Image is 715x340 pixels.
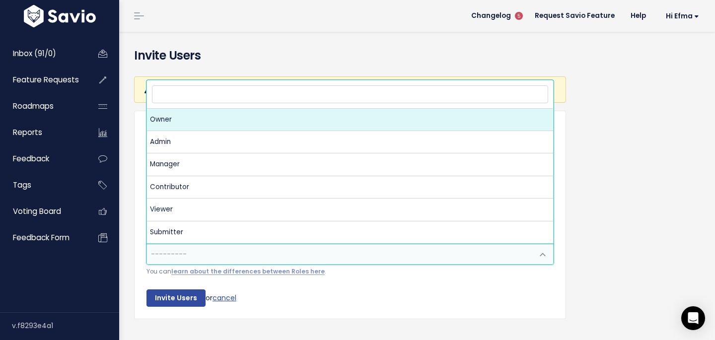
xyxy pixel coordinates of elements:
div: Open Intercom Messenger [681,306,705,330]
input: Invite Users [146,289,206,307]
a: Hi Efma [654,8,707,24]
span: Roadmaps [13,101,54,111]
li: Owner [147,109,553,131]
span: Feedback [13,153,49,164]
li: Viewer [147,199,553,221]
span: Feature Requests [13,74,79,85]
span: Feedback form [13,232,70,243]
span: 5 [515,12,523,20]
a: Tags [2,174,82,197]
li: Admin [147,131,553,153]
a: cancel [213,292,236,302]
a: Inbox (91/0) [2,42,82,65]
h4: Invite Users [134,47,700,65]
a: Help [623,8,654,23]
a: Request Savio Feature [527,8,623,23]
span: Hi Efma [666,12,699,20]
span: Tags [13,180,31,190]
a: Feedback form [2,226,82,249]
li: Manager [147,153,553,176]
a: Feature Requests [2,68,82,91]
a: Feedback [2,147,82,170]
small: You can . [146,267,554,277]
span: Reports [13,127,42,137]
span: --------- [151,249,187,259]
a: Roadmaps [2,95,82,118]
a: Voting Board [2,200,82,223]
span: Voting Board [13,206,61,216]
li: Contributor [147,176,553,199]
div: v.f8293e4a1 [12,313,119,339]
span: Inbox (91/0) [13,48,56,59]
h3: Creating an Owner, Admin, or Manager adds a paid user to your subscription. [144,83,556,96]
img: logo-white.9d6f32f41409.svg [21,5,98,27]
a: learn about the differences between Roles here [171,268,325,275]
li: Submitter [147,221,553,243]
a: Reports [2,121,82,144]
span: Changelog [471,12,511,19]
